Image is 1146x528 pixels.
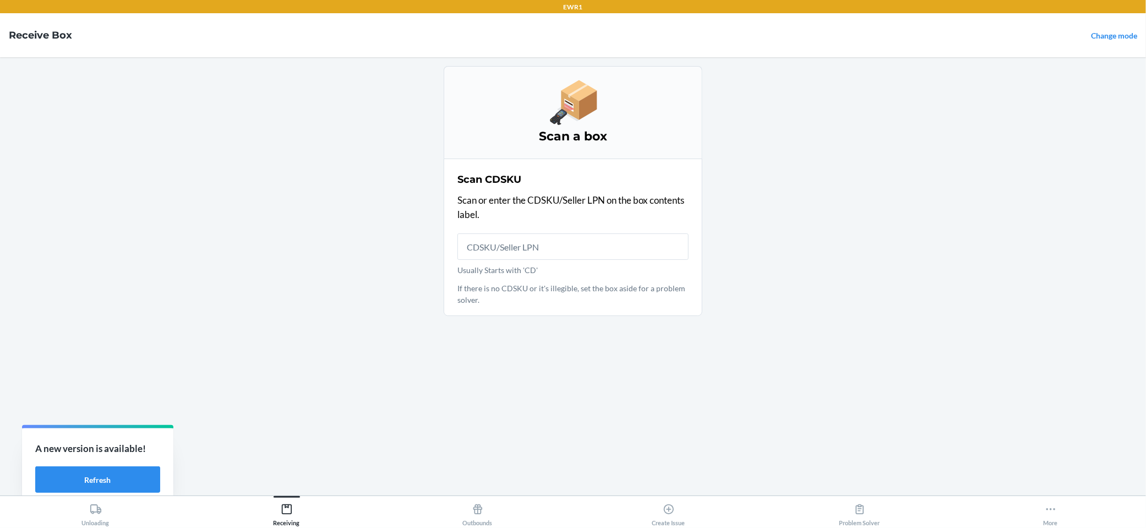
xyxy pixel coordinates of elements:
h2: Scan CDSKU [457,172,521,187]
h4: Receive Box [9,28,72,42]
p: A new version is available! [35,442,160,456]
button: More [955,496,1146,526]
div: Outbounds [463,499,493,526]
p: EWR1 [564,2,583,12]
p: Usually Starts with 'CD' [457,264,689,276]
div: Create Issue [652,499,685,526]
button: Problem Solver [764,496,955,526]
div: Problem Solver [839,499,880,526]
button: Create Issue [573,496,764,526]
button: Outbounds [382,496,573,526]
p: If there is no CDSKU or it's illegible, set the box aside for a problem solver. [457,282,689,306]
div: More [1044,499,1058,526]
div: Unloading [82,499,110,526]
div: Receiving [274,499,300,526]
button: Refresh [35,466,160,493]
h3: Scan a box [457,128,689,145]
button: Receiving [191,496,382,526]
input: Usually Starts with 'CD' [457,233,689,260]
p: Scan or enter the CDSKU/Seller LPN on the box contents label. [457,193,689,221]
a: Change mode [1091,31,1137,40]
